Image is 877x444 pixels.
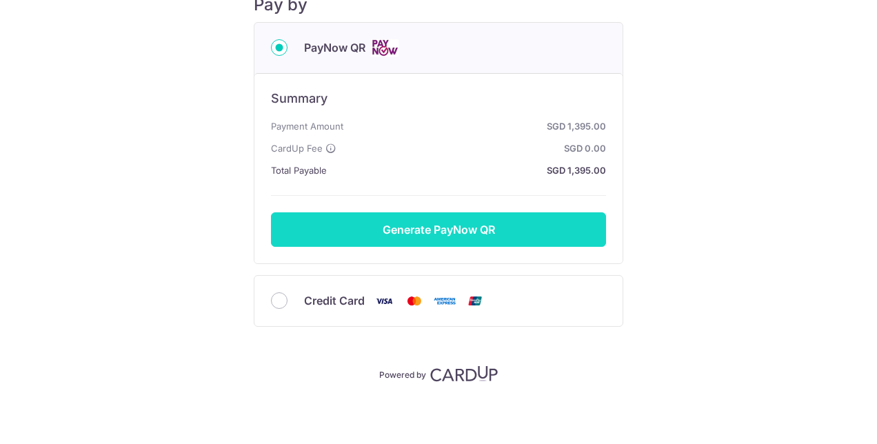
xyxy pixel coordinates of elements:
[271,90,606,107] h6: Summary
[342,140,606,157] strong: SGD 0.00
[370,292,398,310] img: Visa
[271,39,606,57] div: PayNow QR Cards logo
[430,365,498,382] img: CardUp
[349,118,606,134] strong: SGD 1,395.00
[271,162,327,179] span: Total Payable
[332,162,606,179] strong: SGD 1,395.00
[271,118,343,134] span: Payment Amount
[271,292,606,310] div: Credit Card Visa Mastercard American Express Union Pay
[271,140,323,157] span: CardUp Fee
[401,292,428,310] img: Mastercard
[304,292,365,309] span: Credit Card
[304,39,365,56] span: PayNow QR
[431,292,458,310] img: American Express
[379,367,426,381] p: Powered by
[461,292,489,310] img: Union Pay
[271,212,606,247] button: Generate PayNow QR
[371,39,399,57] img: Cards logo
